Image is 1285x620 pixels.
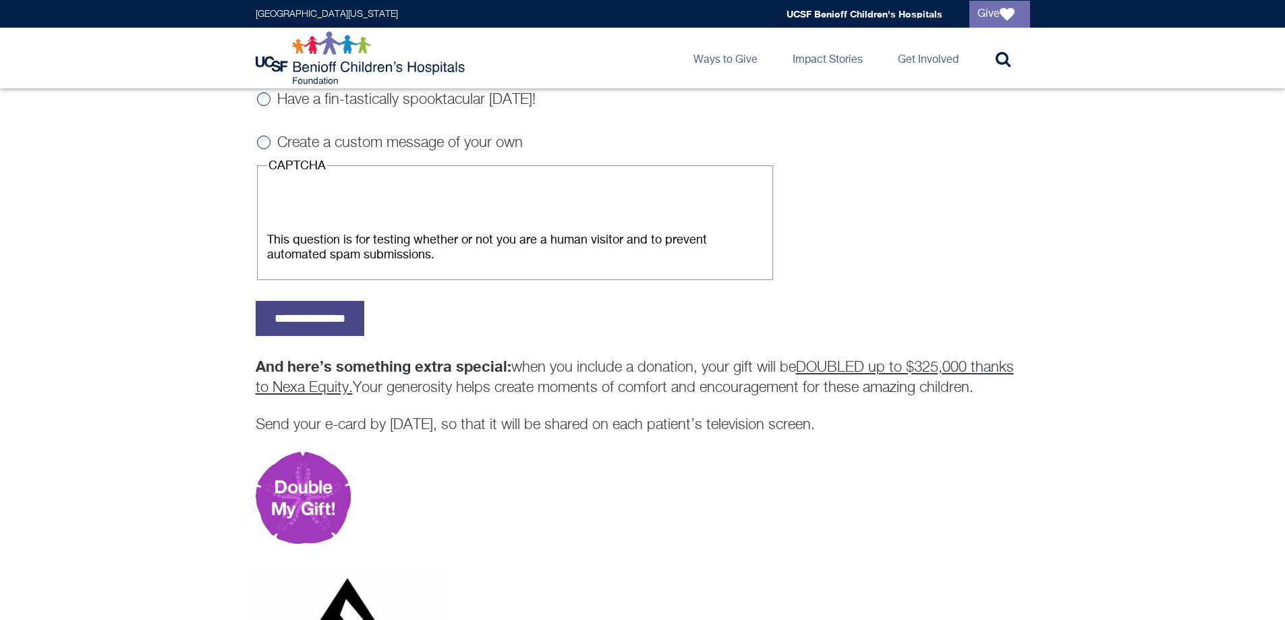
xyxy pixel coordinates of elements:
[683,28,768,88] a: Ways to Give
[787,8,942,20] a: UCSF Benioff Children's Hospitals
[267,233,763,262] div: This question is for testing whether or not you are a human visitor and to prevent automated spam...
[256,356,1030,398] p: when you include a donation, your gift will be Your generosity helps create moments of comfort an...
[277,92,536,107] label: Have a fin-tastically spooktacular [DATE]!
[782,28,874,88] a: Impact Stories
[267,159,327,173] legend: CAPTCHA
[256,415,1030,435] p: Send your e-card by [DATE], so that it will be shared on each patient’s television screen.
[256,9,398,19] a: [GEOGRAPHIC_DATA][US_STATE]
[256,534,351,546] a: Make a gift
[887,28,969,88] a: Get Involved
[256,360,1014,395] u: DOUBLED up to $325,000 thanks to Nexa Equity.
[256,452,351,544] img: Double my gift
[277,136,523,150] label: Create a custom message of your own
[969,1,1030,28] a: Give
[256,31,468,85] img: Logo for UCSF Benioff Children's Hospitals Foundation
[267,177,471,229] iframe: Widget containing checkbox for hCaptcha security challenge
[256,358,511,375] strong: And here’s something extra special:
